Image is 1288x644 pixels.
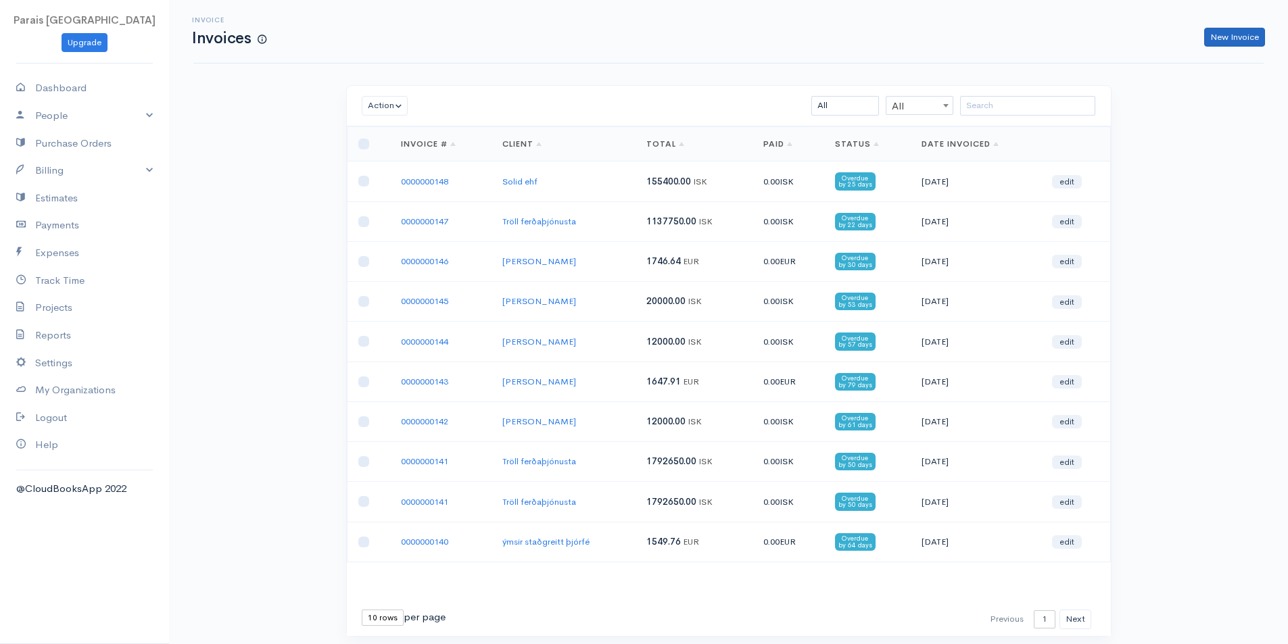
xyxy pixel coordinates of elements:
td: 0.00 [753,482,824,522]
td: 0.00 [753,442,824,482]
a: 0000000141 [401,496,448,507]
a: [PERSON_NAME] [502,416,576,427]
td: 0.00 [753,282,824,322]
a: [PERSON_NAME] [502,376,576,387]
td: [DATE] [911,522,1041,562]
span: 1549.76 [646,536,681,547]
a: Total [646,139,684,149]
span: EUR [780,376,796,387]
span: ISK [698,216,713,227]
h6: Invoice [192,16,266,24]
span: ISK [698,455,713,467]
a: Date Invoiced [922,139,998,149]
span: Overdue by 64 days [835,533,876,551]
span: Overdue by 25 days [835,172,876,190]
a: edit [1052,335,1082,349]
span: ISK [688,295,702,307]
span: EUR [780,255,796,267]
span: ISK [693,176,707,187]
a: 0000000144 [401,336,448,347]
span: ISK [780,336,794,347]
span: 1746.64 [646,255,681,267]
span: All [886,97,953,116]
td: 0.00 [753,362,824,401]
a: Upgrade [62,33,108,53]
span: 12000.00 [646,416,686,427]
span: ISK [688,336,702,347]
a: edit [1052,455,1082,469]
td: 0.00 [753,322,824,362]
a: 0000000141 [401,455,448,467]
input: Search [960,96,1095,116]
td: [DATE] [911,241,1041,281]
a: Invoice # [401,139,456,149]
span: ISK [780,416,794,427]
a: ýmsir staðgreitt þjórfé [502,536,590,547]
span: 1137750.00 [646,216,696,227]
span: Overdue by 57 days [835,332,876,350]
span: ISK [780,216,794,227]
span: 155400.00 [646,176,691,187]
span: ISK [780,295,794,307]
h1: Invoices [192,30,266,47]
td: [DATE] [911,201,1041,241]
a: edit [1052,375,1082,389]
span: EUR [683,536,699,547]
span: ISK [780,496,794,507]
span: Overdue by 61 days [835,413,876,430]
a: Tröll ferðaþjónusta [502,455,576,467]
a: Solid ehf [502,176,538,187]
a: edit [1052,415,1082,428]
span: Overdue by 79 days [835,373,876,391]
a: Status [835,139,879,149]
a: edit [1052,535,1082,549]
a: 0000000148 [401,176,448,187]
td: 0.00 [753,241,824,281]
a: 0000000147 [401,216,448,227]
span: 12000.00 [646,336,686,347]
span: ISK [780,455,794,467]
span: Overdue by 30 days [835,253,876,270]
td: 0.00 [753,162,824,201]
span: How to create your first Invoice? [258,34,266,45]
td: [DATE] [911,401,1041,441]
a: 0000000146 [401,255,448,267]
a: [PERSON_NAME] [502,255,576,267]
a: edit [1052,495,1082,509]
a: [PERSON_NAME] [502,295,576,307]
a: 0000000145 [401,295,448,307]
span: Overdue by 53 days [835,293,876,310]
span: Parais [GEOGRAPHIC_DATA] [14,14,156,26]
a: Tröll ferðaþjónusta [502,216,576,227]
span: EUR [683,255,699,267]
span: Overdue by 50 days [835,453,876,470]
button: Next [1059,610,1091,629]
td: [DATE] [911,482,1041,522]
span: Overdue by 50 days [835,493,876,510]
a: edit [1052,215,1082,228]
a: 0000000143 [401,376,448,387]
span: ISK [688,416,702,427]
td: 0.00 [753,522,824,562]
a: New Invoice [1204,28,1265,47]
span: 1792650.00 [646,496,696,507]
td: 0.00 [753,401,824,441]
a: Client [502,139,542,149]
td: [DATE] [911,282,1041,322]
a: 0000000140 [401,536,448,547]
a: edit [1052,175,1082,189]
a: [PERSON_NAME] [502,336,576,347]
button: Action [362,96,408,116]
a: Tröll ferðaþjónusta [502,496,576,507]
span: All [886,96,953,115]
span: 1792650.00 [646,455,696,467]
span: Overdue by 22 days [835,213,876,230]
span: 20000.00 [646,295,686,307]
div: @CloudBooksApp 2022 [16,481,153,497]
span: ISK [698,496,713,507]
a: edit [1052,255,1082,268]
span: EUR [683,376,699,387]
td: [DATE] [911,442,1041,482]
span: EUR [780,536,796,547]
div: per page [362,610,446,626]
